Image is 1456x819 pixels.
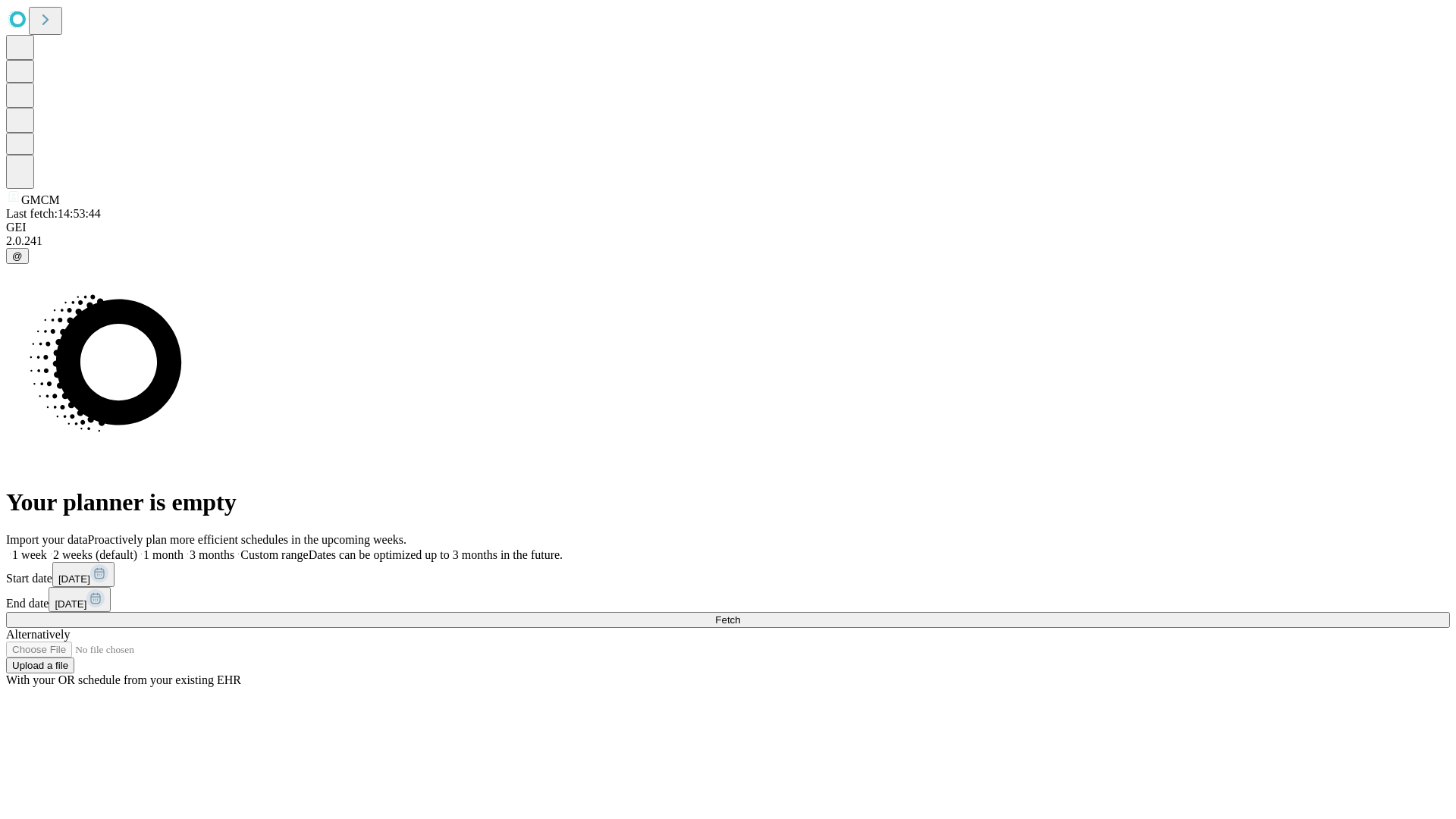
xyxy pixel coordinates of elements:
[309,548,563,561] span: Dates can be optimized up to 3 months in the future.
[6,488,1450,516] h1: Your planner is empty
[6,248,29,264] button: @
[6,562,1450,587] div: Start date
[6,234,1450,248] div: 2.0.241
[49,587,111,612] button: [DATE]
[6,657,74,673] button: Upload a file
[6,628,70,641] span: Alternatively
[715,614,740,626] span: Fetch
[52,562,115,587] button: [DATE]
[88,533,406,546] span: Proactively plan more efficient schedules in the upcoming weeks.
[6,612,1450,628] button: Fetch
[53,548,137,561] span: 2 weeks (default)
[190,548,234,561] span: 3 months
[6,221,1450,234] div: GEI
[12,548,47,561] span: 1 week
[55,598,86,610] span: [DATE]
[6,673,241,686] span: With your OR schedule from your existing EHR
[143,548,184,561] span: 1 month
[58,573,90,585] span: [DATE]
[6,207,101,220] span: Last fetch: 14:53:44
[12,250,23,262] span: @
[240,548,308,561] span: Custom range
[6,533,88,546] span: Import your data
[6,587,1450,612] div: End date
[21,193,60,206] span: GMCM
